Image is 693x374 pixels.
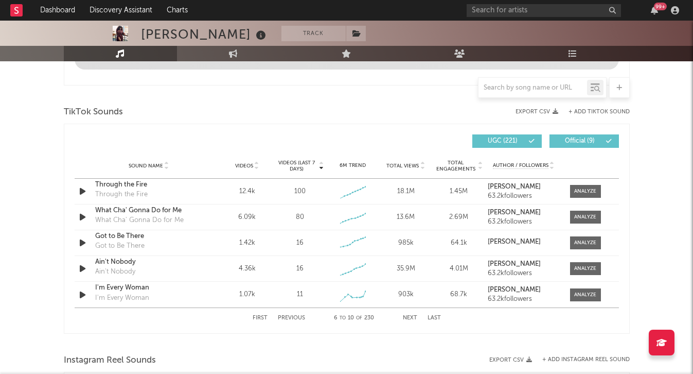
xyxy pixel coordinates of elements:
[435,290,483,300] div: 68.7k
[488,261,541,267] strong: [PERSON_NAME]
[488,261,559,268] a: [PERSON_NAME]
[64,106,123,118] span: TikTok Sounds
[223,238,271,248] div: 1.42k
[435,212,483,223] div: 2.69M
[435,264,483,274] div: 4.01M
[95,206,203,216] a: What Cha' Gonna Do for Me
[488,183,559,191] a: [PERSON_NAME]
[223,186,271,197] div: 12.4k
[223,290,271,300] div: 1.07k
[129,163,163,169] span: Sound Name
[654,3,667,10] div: 99 +
[488,286,541,293] strong: [PERSON_NAME]
[542,357,630,363] button: + Add Instagram Reel Sound
[435,238,483,248] div: 64.1k
[95,293,149,303] div: I'm Every Woman
[95,215,184,226] div: What Cha' Gonna Do for Me
[95,283,203,293] a: I'm Every Woman
[479,138,526,144] span: UGC ( 221 )
[326,312,382,325] div: 6 10 230
[435,186,483,197] div: 1.45M
[296,238,304,248] div: 16
[382,264,430,274] div: 35.9M
[488,296,559,303] div: 63.2k followers
[488,209,541,216] strong: [PERSON_NAME]
[467,4,621,17] input: Search for artists
[382,238,430,248] div: 985k
[558,109,630,115] button: + Add TikTok Sound
[532,357,630,363] div: + Add Instagram Reel Sound
[556,138,603,144] span: Official ( 9 )
[493,162,548,169] span: Author / Followers
[141,26,269,43] div: [PERSON_NAME]
[95,180,203,190] a: Through the Fire
[488,239,559,246] a: [PERSON_NAME]
[651,6,658,14] button: 99+
[488,183,541,190] strong: [PERSON_NAME]
[296,264,304,274] div: 16
[356,316,362,320] span: of
[95,267,135,277] div: Ain't Nobody
[281,26,346,41] button: Track
[253,315,268,321] button: First
[382,290,430,300] div: 903k
[95,190,148,200] div: Through the Fire
[488,239,541,245] strong: [PERSON_NAME]
[488,270,559,277] div: 63.2k followers
[382,186,430,197] div: 18.1M
[223,264,271,274] div: 4.36k
[488,209,559,216] a: [PERSON_NAME]
[428,315,441,321] button: Last
[329,162,377,169] div: 6M Trend
[95,241,145,251] div: Got to Be There
[488,286,559,294] a: [PERSON_NAME]
[549,134,619,148] button: Official(9)
[568,109,630,115] button: + Add TikTok Sound
[478,84,587,92] input: Search by song name or URL
[488,193,559,200] div: 63.2k followers
[382,212,430,223] div: 13.6M
[223,212,271,223] div: 6.09k
[235,163,253,169] span: Videos
[403,315,417,321] button: Next
[294,186,306,197] div: 100
[488,218,559,226] div: 63.2k followers
[278,315,305,321] button: Previous
[435,160,476,172] span: Total Engagements
[472,134,542,148] button: UGC(221)
[516,109,558,115] button: Export CSV
[276,160,317,172] span: Videos (last 7 days)
[340,316,346,320] span: to
[296,212,304,223] div: 80
[95,231,203,242] a: Got to Be There
[386,163,419,169] span: Total Views
[95,257,203,267] a: Ain't Nobody
[297,290,303,300] div: 11
[489,357,532,363] button: Export CSV
[64,354,156,367] span: Instagram Reel Sounds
